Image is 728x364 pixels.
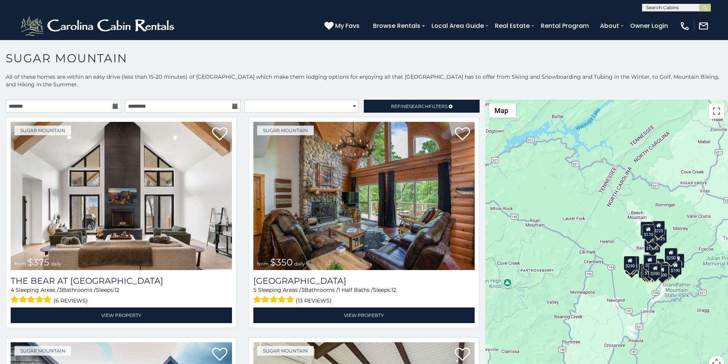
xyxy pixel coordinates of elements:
div: $350 [649,264,662,278]
span: (13 reviews) [296,296,332,306]
img: phone-regular-white.png [679,21,690,31]
a: View Property [253,307,475,323]
a: About [596,19,623,32]
span: $375 [28,257,49,268]
a: Add to favorites [455,126,470,142]
a: Sugar Mountain [257,126,314,135]
a: Sugar Mountain [257,346,314,356]
span: 3 [59,286,62,293]
div: $190 [669,260,682,275]
button: Change map style [489,104,516,118]
a: Owner Login [626,19,672,32]
span: 4 [11,286,14,293]
a: Sugar Mountain [15,346,71,356]
span: $350 [270,257,293,268]
a: Grouse Moor Lodge from $350 daily [253,122,475,270]
div: $1,095 [644,238,660,253]
span: 3 [301,286,304,293]
div: $175 [643,263,656,278]
a: RefineSearchFilters [364,100,479,113]
span: Search [409,104,429,109]
span: 1 Half Baths / [338,286,373,293]
a: Local Area Guide [428,19,488,32]
img: The Bear At Sugar Mountain [11,122,232,270]
img: mail-regular-white.png [698,21,709,31]
span: My Favs [335,21,360,31]
a: My Favs [324,21,362,31]
a: View Property [11,307,232,323]
div: Sleeping Areas / Bathrooms / Sleeps: [253,286,475,306]
div: $170 [642,225,655,239]
a: Rental Program [537,19,593,32]
div: $195 [660,263,673,277]
div: $240 [641,222,654,236]
img: White-1-2.png [19,15,178,37]
div: $250 [665,248,678,262]
a: Add to favorites [212,347,227,363]
div: $500 [656,265,669,280]
div: $155 [642,264,655,278]
span: 12 [391,286,396,293]
span: from [257,261,269,267]
span: 5 [253,286,256,293]
a: Add to favorites [212,126,227,142]
h3: Grouse Moor Lodge [253,276,475,286]
div: $225 [652,221,665,235]
span: Map [495,107,508,115]
img: Grouse Moor Lodge [253,122,475,270]
div: $300 [644,255,657,270]
span: (6 reviews) [54,296,88,306]
h3: The Bear At Sugar Mountain [11,276,232,286]
a: Real Estate [491,19,533,32]
span: from [15,261,26,267]
a: Browse Rentals [369,19,424,32]
div: Sleeping Areas / Bathrooms / Sleeps: [11,286,232,306]
span: Refine Filters [391,104,448,109]
span: 12 [114,286,119,293]
span: daily [51,261,62,267]
button: Toggle fullscreen view [709,104,724,119]
span: daily [294,261,305,267]
div: $125 [654,229,667,243]
a: Add to favorites [455,347,470,363]
a: Sugar Mountain [15,126,71,135]
div: $155 [671,254,684,268]
div: $190 [643,254,656,269]
div: $200 [651,259,664,273]
div: $240 [624,256,637,270]
a: The Bear At [GEOGRAPHIC_DATA] [11,276,232,286]
a: [GEOGRAPHIC_DATA] [253,276,475,286]
a: The Bear At Sugar Mountain from $375 daily [11,122,232,270]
